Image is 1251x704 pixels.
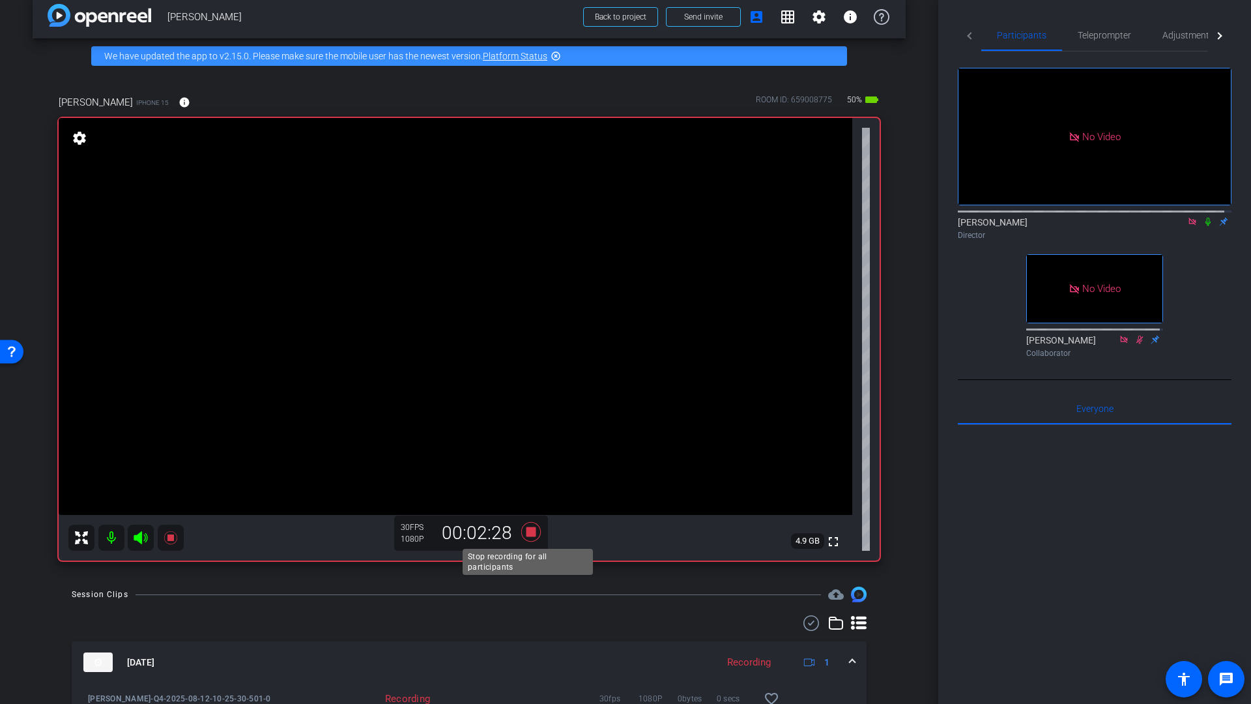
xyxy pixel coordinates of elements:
div: [PERSON_NAME] [1026,334,1163,359]
img: app-logo [48,4,151,27]
div: Recording [721,655,777,670]
mat-icon: cloud_upload [828,587,844,602]
mat-icon: account_box [749,9,764,25]
button: Send invite [666,7,741,27]
span: 1 [824,656,829,669]
div: Stop recording for all participants [463,549,593,575]
span: No Video [1082,283,1121,295]
mat-expansion-panel-header: thumb-nail[DATE]Recording1 [72,641,867,683]
mat-icon: grid_on [780,9,796,25]
div: Session Clips [72,588,128,601]
span: Participants [997,31,1046,40]
mat-icon: battery_std [864,92,880,108]
span: 50% [845,89,864,110]
mat-icon: settings [811,9,827,25]
div: 30 [401,522,433,533]
img: thumb-nail [83,653,113,672]
mat-icon: highlight_off [551,51,561,61]
mat-icon: accessibility [1176,671,1192,687]
div: 1080P [401,534,433,544]
mat-icon: message [1218,671,1234,687]
span: [DATE] [127,656,154,669]
span: Send invite [684,12,723,22]
mat-icon: info [179,96,190,108]
span: iPhone 15 [136,98,169,108]
mat-icon: fullscreen [826,534,841,550]
div: ROOM ID: 659008775 [756,94,832,113]
img: Session clips [851,587,867,602]
span: Adjustments [1162,31,1214,40]
div: Collaborator [1026,347,1163,359]
span: Back to project [595,12,646,22]
span: FPS [410,523,424,532]
span: 4.9 GB [791,533,824,549]
mat-icon: settings [70,130,89,146]
mat-icon: info [842,9,858,25]
button: Back to project [583,7,658,27]
a: Platform Status [483,51,547,61]
span: Everyone [1076,404,1114,413]
div: Director [958,229,1231,241]
div: We have updated the app to v2.15.0. Please make sure the mobile user has the newest version. [91,46,847,66]
span: Destinations for your clips [828,587,844,602]
div: 00:02:28 [433,522,521,544]
span: No Video [1082,130,1121,142]
span: Teleprompter [1078,31,1131,40]
span: [PERSON_NAME] [59,95,133,110]
div: [PERSON_NAME] [958,216,1231,241]
span: [PERSON_NAME] [167,4,575,30]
